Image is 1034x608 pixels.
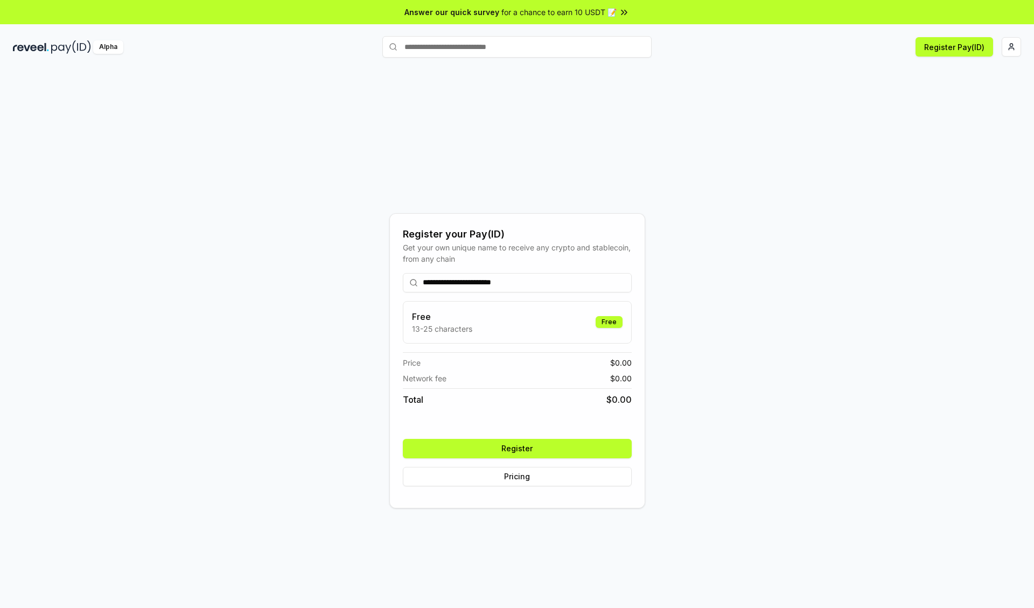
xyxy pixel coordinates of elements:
[412,310,472,323] h3: Free
[403,467,632,486] button: Pricing
[51,40,91,54] img: pay_id
[93,40,123,54] div: Alpha
[916,37,993,57] button: Register Pay(ID)
[610,373,632,384] span: $ 0.00
[13,40,49,54] img: reveel_dark
[610,357,632,368] span: $ 0.00
[403,393,423,406] span: Total
[403,373,446,384] span: Network fee
[412,323,472,334] p: 13-25 characters
[501,6,617,18] span: for a chance to earn 10 USDT 📝
[606,393,632,406] span: $ 0.00
[404,6,499,18] span: Answer our quick survey
[403,242,632,264] div: Get your own unique name to receive any crypto and stablecoin, from any chain
[403,357,421,368] span: Price
[403,439,632,458] button: Register
[403,227,632,242] div: Register your Pay(ID)
[596,316,623,328] div: Free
